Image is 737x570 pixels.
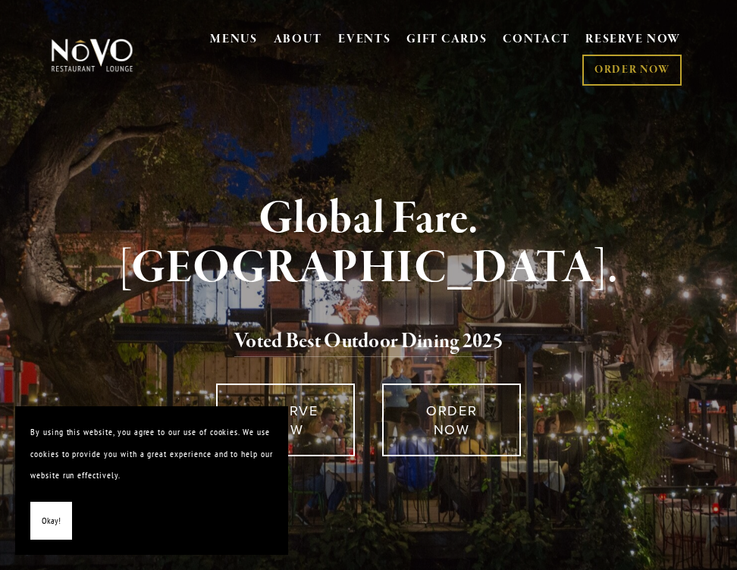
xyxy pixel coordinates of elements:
[210,32,258,47] a: MENUS
[30,502,72,540] button: Okay!
[119,190,619,297] strong: Global Fare. [GEOGRAPHIC_DATA].
[30,421,273,487] p: By using this website, you agree to our use of cookies. We use cookies to provide you with a grea...
[68,326,670,358] h2: 5
[42,510,61,532] span: Okay!
[234,328,493,357] a: Voted Best Outdoor Dining 202
[382,384,521,456] a: ORDER NOW
[274,32,323,47] a: ABOUT
[503,26,569,55] a: CONTACT
[582,55,682,86] a: ORDER NOW
[338,32,390,47] a: EVENTS
[49,38,136,73] img: Novo Restaurant &amp; Lounge
[15,406,288,555] section: Cookie banner
[216,384,355,456] a: RESERVE NOW
[585,26,681,55] a: RESERVE NOW
[406,26,487,55] a: GIFT CARDS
